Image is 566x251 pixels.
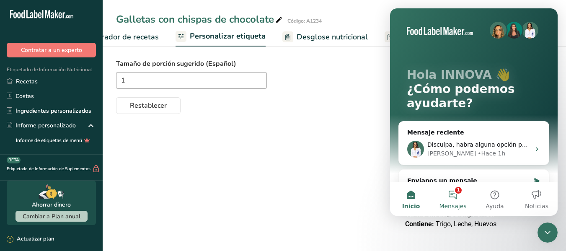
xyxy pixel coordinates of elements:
[116,12,284,27] div: Galletas con chispas de chocolate
[96,195,114,201] span: Ayuda
[7,43,96,57] button: Contratar a un experto
[287,17,322,25] div: Código: A1234
[12,195,30,201] span: Inicio
[130,101,167,111] span: Restablecer
[7,157,21,163] div: BETA
[282,28,368,47] a: Desglose nutricional
[405,220,434,228] span: Contiene:
[42,174,84,207] button: Mensajes
[297,31,368,43] span: Desglose nutricional
[65,28,159,47] a: Elaborador de recetas
[538,223,558,243] iframe: Intercom live chat
[126,174,168,207] button: Noticias
[23,212,80,220] span: Cambiar a Plan anual
[37,141,86,150] div: [PERSON_NAME]
[88,141,115,150] div: • Hace 1h
[16,211,88,222] button: Cambiar a Plan anual
[390,8,558,216] iframe: Intercom live chat
[84,174,126,207] button: Ayuda
[32,200,71,209] div: Ahorrar dinero
[7,121,76,130] div: Informe personalizado
[8,161,159,184] div: Envíanos un mensaje
[81,31,159,43] span: Elaborador de recetas
[436,220,496,228] span: Trigo, Leche, Huevos
[135,195,158,201] span: Noticias
[17,168,140,177] div: Envíanos un mensaje
[176,27,266,47] a: Personalizar etiqueta
[116,97,181,114] button: Restablecer
[385,28,457,47] a: Notas y adjuntos
[7,235,54,243] div: Actualizar plan
[116,59,388,69] label: Tamaño de porción sugerido (Español)
[49,195,76,201] span: Mensajes
[190,31,266,42] span: Personalizar etiqueta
